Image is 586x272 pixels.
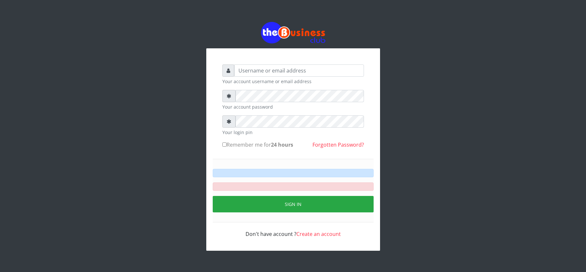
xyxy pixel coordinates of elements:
input: Remember me for24 hours [222,142,227,147]
a: Forgotten Password? [312,141,364,148]
small: Your account username or email address [222,78,364,85]
div: Don't have account ? [222,222,364,238]
label: Remember me for [222,141,293,149]
b: 24 hours [271,141,293,148]
button: Sign in [213,196,374,212]
input: Username or email address [234,64,364,77]
a: Create an account [296,230,341,238]
small: Your login pin [222,129,364,136]
small: Your account password [222,103,364,110]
